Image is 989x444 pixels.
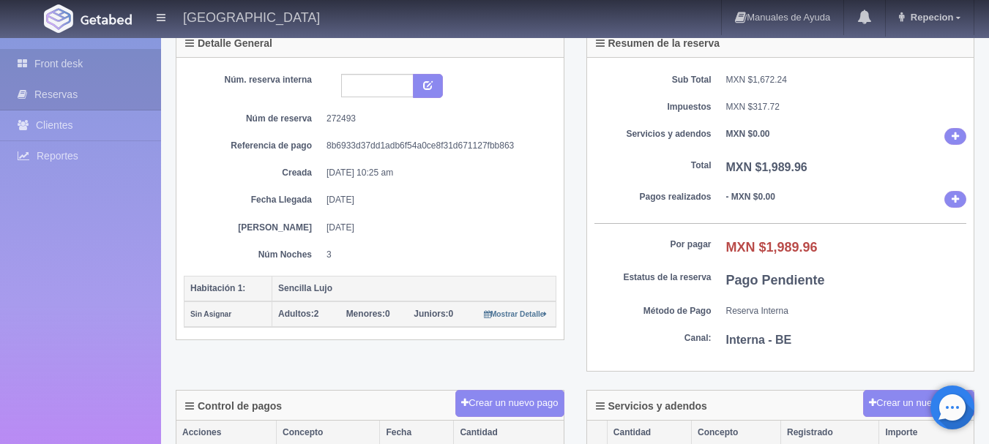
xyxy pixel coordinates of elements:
dt: Total [594,159,712,172]
img: Getabed [81,14,132,25]
h4: Control de pagos [185,401,282,412]
dd: 272493 [326,113,545,125]
small: Mostrar Detalle [484,310,548,318]
strong: Menores: [346,309,385,319]
dd: [DATE] [326,194,545,206]
dt: Referencia de pago [195,140,312,152]
h4: Resumen de la reserva [596,38,720,49]
span: 2 [278,309,318,319]
b: Pago Pendiente [726,273,825,287]
dt: Sub Total [594,74,712,86]
dt: Canal: [594,332,712,345]
button: Crear un nuevo cargo [863,390,974,417]
dt: Núm Noches [195,249,312,261]
dt: Impuestos [594,101,712,113]
dd: 8b6933d37dd1adb6f54a0ce8f31d671127fbb863 [326,140,545,152]
span: Repecion [907,12,954,23]
strong: Juniors: [414,309,448,319]
th: Sencilla Lujo [272,276,556,301]
span: 0 [414,309,453,319]
b: Habitación 1: [190,283,245,293]
dd: [DATE] [326,222,545,234]
h4: [GEOGRAPHIC_DATA] [183,7,320,26]
small: Sin Asignar [190,310,231,318]
dd: MXN $317.72 [726,101,967,113]
dt: Creada [195,167,312,179]
b: Interna - BE [726,334,792,346]
button: Crear un nuevo pago [455,390,564,417]
dt: Fecha Llegada [195,194,312,206]
b: MXN $0.00 [726,129,770,139]
dd: [DATE] 10:25 am [326,167,545,179]
b: MXN $1,989.96 [726,161,807,173]
dt: Estatus de la reserva [594,271,712,284]
a: Mostrar Detalle [484,309,548,319]
dd: MXN $1,672.24 [726,74,967,86]
dt: Núm de reserva [195,113,312,125]
b: - MXN $0.00 [726,192,775,202]
dt: Servicios y adendos [594,128,712,140]
dt: Núm. reserva interna [195,74,312,86]
dd: 3 [326,249,545,261]
span: 0 [346,309,390,319]
strong: Adultos: [278,309,314,319]
h4: Detalle General [185,38,272,49]
dt: Por pagar [594,238,712,251]
dt: [PERSON_NAME] [195,222,312,234]
b: MXN $1,989.96 [726,240,818,255]
h4: Servicios y adendos [596,401,707,412]
img: Getabed [44,4,73,33]
dt: Método de Pago [594,305,712,317]
dd: Reserva Interna [726,305,967,317]
dt: Pagos realizados [594,191,712,203]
